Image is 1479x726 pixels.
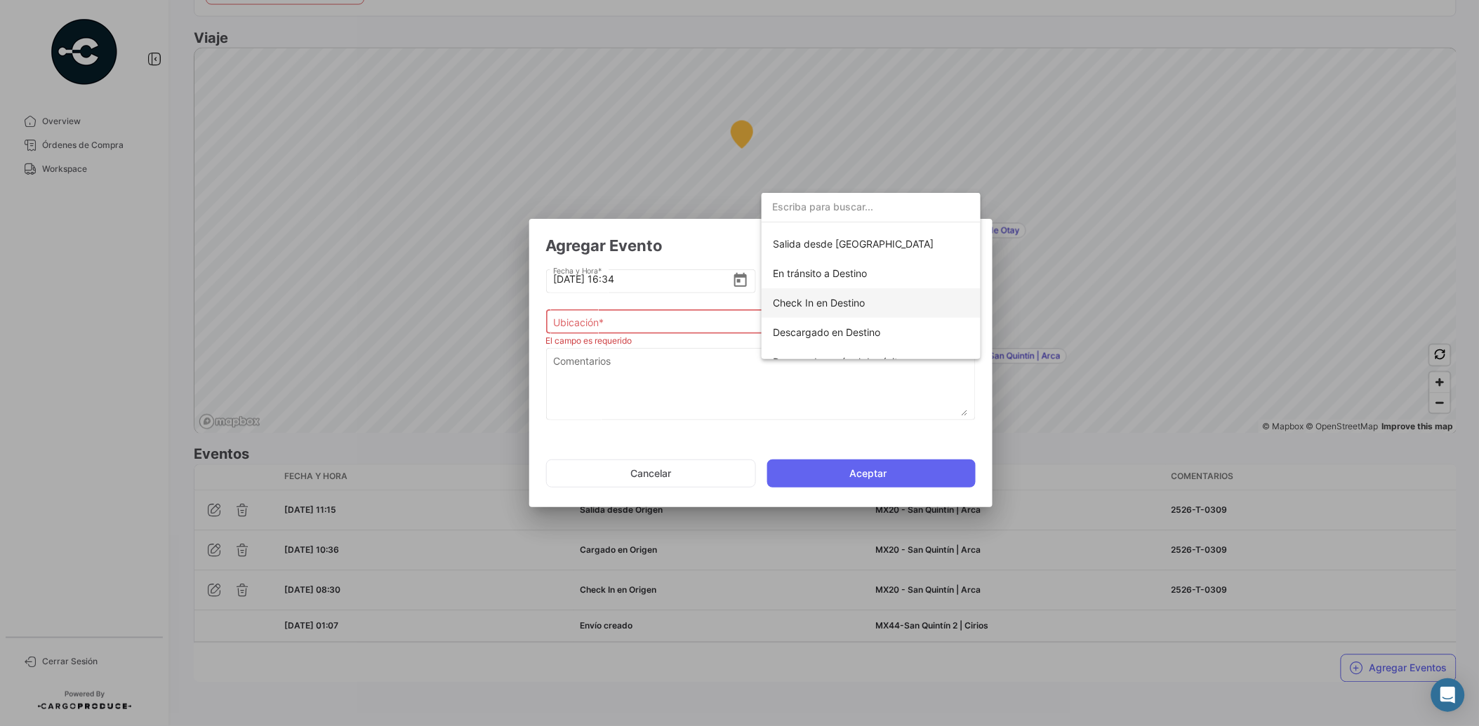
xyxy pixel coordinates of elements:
[773,238,934,250] span: Salida desde Parada
[773,267,867,279] span: En tránsito a Destino
[773,326,880,338] span: Descargado en Destino
[762,192,981,222] input: dropdown search
[773,297,865,309] span: Check In en Destino
[1431,678,1465,712] div: Abrir Intercom Messenger
[773,356,903,368] span: Regresado vacío al depósito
